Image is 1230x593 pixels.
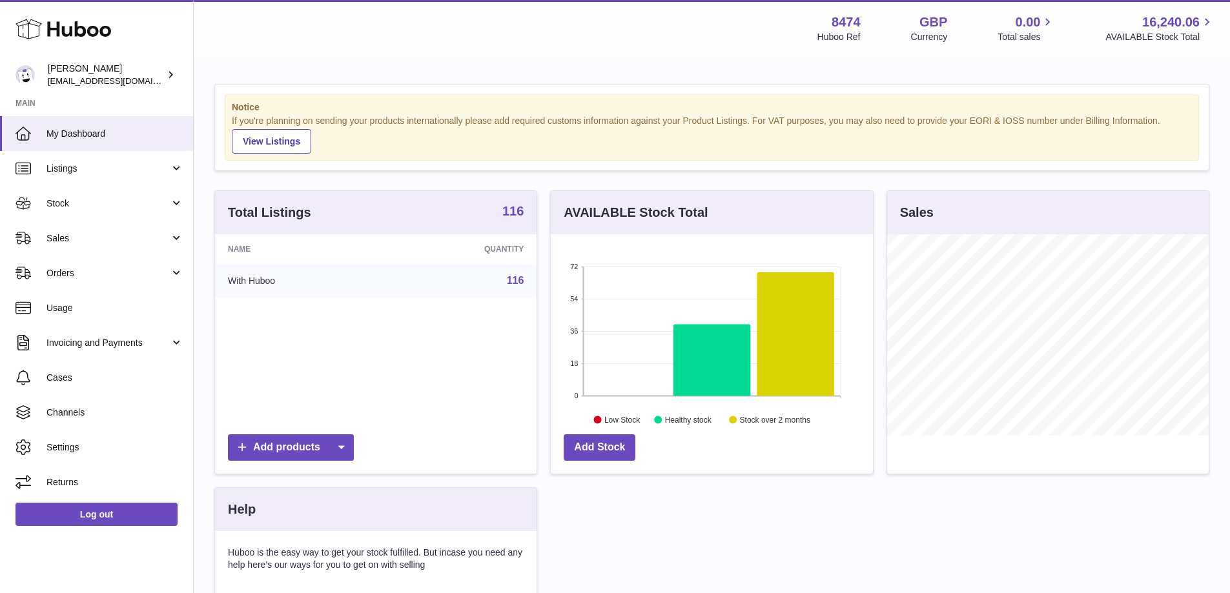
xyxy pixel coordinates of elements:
text: 72 [571,263,579,270]
span: Settings [46,441,183,454]
div: If you're planning on sending your products internationally please add required customs informati... [232,115,1192,154]
p: Huboo is the easy way to get your stock fulfilled. But incase you need any help here's our ways f... [228,547,524,571]
span: AVAILABLE Stock Total [1105,31,1215,43]
a: 0.00 Total sales [998,14,1055,43]
span: [EMAIL_ADDRESS][DOMAIN_NAME] [48,75,190,86]
text: 36 [571,327,579,335]
h3: Total Listings [228,204,311,221]
h3: Help [228,501,256,518]
span: Usage [46,302,183,314]
span: Orders [46,267,170,279]
span: Cases [46,372,183,384]
h3: AVAILABLE Stock Total [564,204,708,221]
span: Returns [46,476,183,488]
img: internalAdmin-8474@internal.huboo.com [15,65,35,85]
strong: 8474 [832,14,861,31]
span: My Dashboard [46,128,183,140]
strong: 116 [502,205,524,217]
div: Huboo Ref [817,31,861,43]
span: 16,240.06 [1142,14,1200,31]
text: 0 [575,392,579,399]
span: Stock [46,197,170,210]
th: Quantity [385,234,537,264]
text: 54 [571,295,579,303]
span: Sales [46,232,170,245]
a: 116 [502,205,524,220]
text: Low Stock [604,415,641,424]
a: View Listings [232,129,311,154]
a: Add products [228,434,354,461]
strong: GBP [919,14,947,31]
a: Add Stock [564,434,635,461]
a: Log out [15,503,178,526]
span: Listings [46,163,170,175]
a: 16,240.06 AVAILABLE Stock Total [1105,14,1215,43]
text: 18 [571,359,579,367]
span: 0.00 [1016,14,1041,31]
td: With Huboo [215,264,385,297]
th: Name [215,234,385,264]
span: Total sales [998,31,1055,43]
text: Healthy stock [665,415,712,424]
strong: Notice [232,101,1192,114]
span: Channels [46,407,183,419]
div: [PERSON_NAME] [48,63,164,87]
h3: Sales [900,204,934,221]
text: Stock over 2 months [740,415,810,424]
div: Currency [911,31,948,43]
span: Invoicing and Payments [46,337,170,349]
a: 116 [507,275,524,286]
